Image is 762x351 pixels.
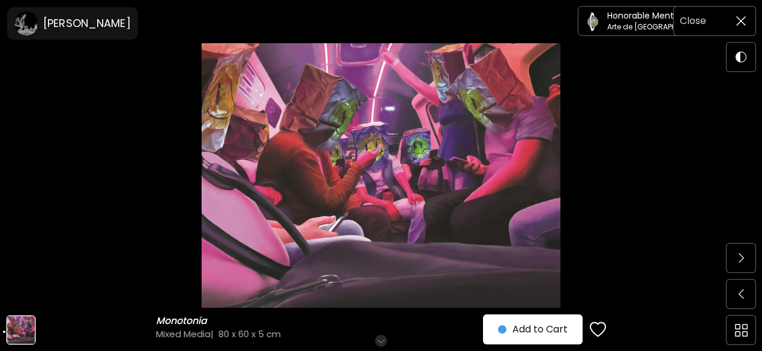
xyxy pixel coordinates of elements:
[156,315,210,327] h6: Monotonía
[583,12,602,31] img: place_HONORABLE_MENTION
[680,13,706,29] h6: Close
[43,16,131,31] h6: [PERSON_NAME]
[498,322,568,337] span: Add to Cart
[156,328,509,340] h4: Mixed Media | 80 x 60 x 5 cm
[583,313,614,346] button: favorites
[483,314,583,344] button: Add to Cart
[607,23,711,31] h6: Arte de [GEOGRAPHIC_DATA]
[607,11,711,20] h5: Honorable Mention
[590,320,607,338] img: favorites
